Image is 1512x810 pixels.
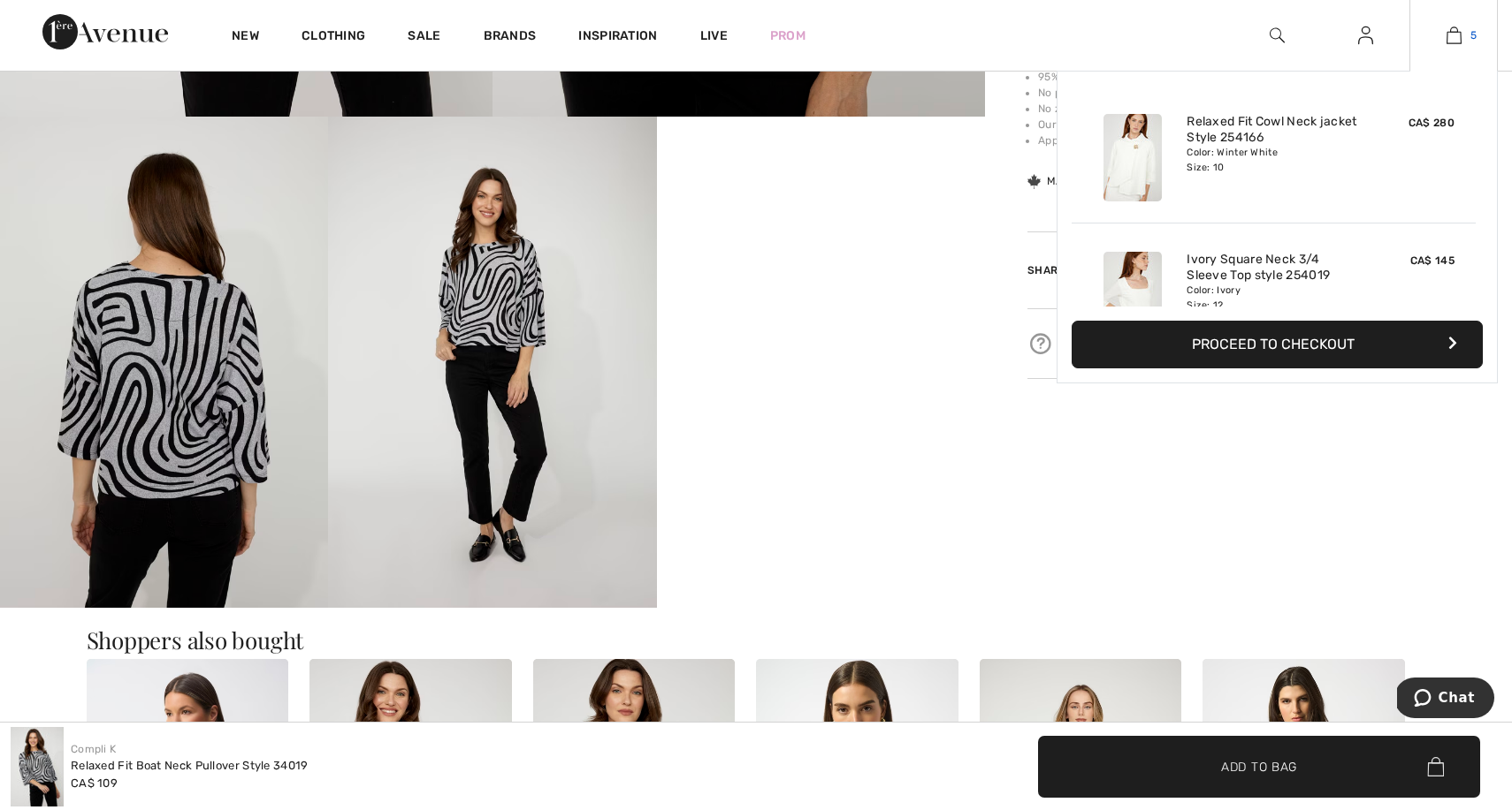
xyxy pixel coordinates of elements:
img: Relaxed Fit Boat Neck Pullover Style 34019 [11,727,64,806]
div: Need help? We're here for you! [1027,330,1470,357]
a: Sale [408,28,440,47]
img: Bag.svg [1427,757,1444,776]
span: 5 [1470,27,1477,43]
a: Compli K [71,743,116,755]
a: Ivory Square Neck 3/4 Sleeve Top style 254019 [1187,252,1361,284]
button: Proceed to Checkout [1072,321,1483,368]
iframe: Opens a widget where you can chat to one of our agents [1397,678,1494,722]
img: search the website [1270,25,1285,46]
a: Prom [770,26,806,45]
a: Sign In [1344,25,1387,47]
a: 5 [1410,25,1497,46]
li: Approximate length (size 12): 26" - 66 cm [1038,132,1470,148]
span: Share [1027,264,1065,276]
h3: Shoppers also bought [87,629,1426,652]
li: 95% Polyester, 5% Spandex [1038,69,1470,85]
img: 1ère Avenue [42,14,168,49]
a: Brands [484,28,537,47]
a: Relaxed Fit Cowl Neck jacket Style 254166 [1187,114,1361,146]
video: Your browser does not support the video tag. [657,117,985,281]
div: Color: Winter White Size: 10 [1187,146,1361,174]
li: No zipper [1038,101,1470,117]
img: Ivory Square Neck 3/4 Sleeve Top style 254019 [1103,252,1162,339]
span: CA$ 145 [1410,254,1455,267]
img: Relaxed Fit Cowl Neck jacket Style 254166 [1103,114,1162,201]
span: Inspiration [578,28,657,47]
li: No pockets [1038,85,1470,101]
div: Relaxed Fit Boat Neck Pullover Style 34019 [71,757,309,775]
img: Relaxed Fit Boat Neck Pullover Style 34019. 4 [328,117,656,609]
span: CA$ 109 [71,776,118,790]
li: Our model is 5'9"/175 cm and wears a size 6. [1038,117,1470,132]
a: Clothing [302,28,365,47]
button: Add to Bag [1038,736,1480,798]
div: Color: Ivory Size: 12 [1187,284,1361,312]
img: My Info [1358,25,1373,46]
span: CA$ 280 [1409,117,1455,129]
div: Made in [GEOGRAPHIC_DATA] [1027,173,1205,189]
span: Add to Bag [1221,757,1297,776]
a: New [232,28,259,47]
a: Live [700,26,728,45]
img: My Bag [1447,25,1462,46]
